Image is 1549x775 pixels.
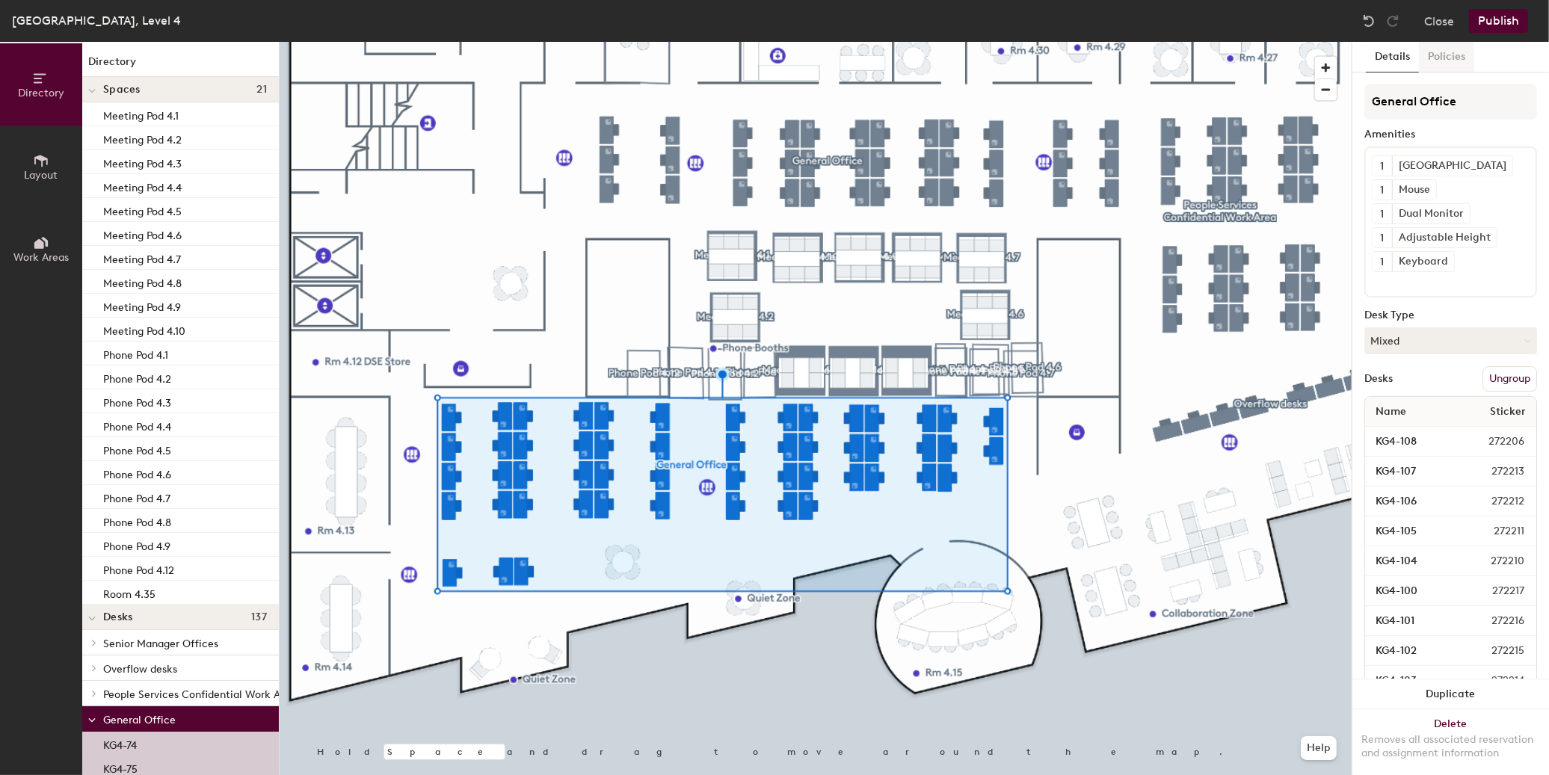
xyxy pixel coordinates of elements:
span: 272214 [1456,673,1533,689]
span: 137 [251,611,267,623]
input: Unnamed desk [1368,491,1456,512]
button: Duplicate [1352,679,1549,709]
button: Close [1424,9,1454,33]
div: [GEOGRAPHIC_DATA], Level 4 [12,11,181,30]
span: 272217 [1456,583,1533,599]
div: Removes all associated reservation and assignment information [1361,733,1540,760]
span: 1 [1381,254,1385,270]
span: 272210 [1455,553,1533,569]
p: Meeting Pod 4.5 [103,201,182,218]
button: 1 [1373,180,1392,200]
span: 1 [1381,206,1385,222]
span: Sticker [1482,398,1533,425]
button: Details [1366,42,1419,72]
input: Unnamed desk [1368,581,1456,602]
span: Desks [103,611,132,623]
span: General Office [103,714,176,726]
img: Undo [1361,13,1376,28]
img: Redo [1385,13,1400,28]
input: Unnamed desk [1368,461,1456,482]
button: 1 [1373,252,1392,271]
p: Phone Pod 4.4 [103,416,171,433]
p: Phone Pod 4.2 [103,368,171,386]
p: Phone Pod 4.9 [103,536,170,553]
span: 21 [256,84,267,96]
input: Unnamed desk [1368,611,1456,632]
div: Keyboard [1392,252,1454,271]
div: Mouse [1392,180,1436,200]
span: Work Areas [13,251,69,264]
span: 1 [1381,182,1385,198]
input: Unnamed desk [1368,640,1456,661]
p: Meeting Pod 4.2 [103,129,182,146]
span: 1 [1381,230,1385,246]
input: Unnamed desk [1368,551,1455,572]
div: Amenities [1364,129,1537,141]
button: Mixed [1364,327,1537,354]
div: [GEOGRAPHIC_DATA] [1392,156,1512,176]
span: 272206 [1453,433,1533,450]
input: Unnamed desk [1368,521,1458,542]
button: Publish [1469,9,1528,33]
p: KG4-74 [103,735,137,752]
p: Phone Pod 4.5 [103,440,171,457]
div: Adjustable Height [1392,228,1497,247]
p: Meeting Pod 4.6 [103,225,182,242]
span: 1 [1381,158,1385,174]
span: Layout [25,169,58,182]
p: Phone Pod 4.3 [103,392,171,410]
p: Phone Pod 4.6 [103,464,171,481]
span: Spaces [103,84,141,96]
span: 272216 [1456,613,1533,629]
p: Meeting Pod 4.3 [103,153,182,170]
p: Meeting Pod 4.4 [103,177,182,194]
p: Meeting Pod 4.8 [103,273,182,290]
span: People Services Confidential Work Area [103,688,296,701]
span: Senior Manager Offices [103,637,218,650]
span: 272212 [1456,493,1533,510]
button: DeleteRemoves all associated reservation and assignment information [1352,709,1549,775]
span: 272211 [1458,523,1533,540]
button: 1 [1373,228,1392,247]
span: Overflow desks [103,663,177,676]
button: Help [1301,736,1337,760]
input: Unnamed desk [1368,670,1456,691]
span: 272215 [1456,643,1533,659]
input: Unnamed desk [1368,431,1453,452]
span: Directory [18,87,64,99]
div: Dual Monitor [1392,204,1470,223]
p: Meeting Pod 4.10 [103,321,185,338]
button: 1 [1373,204,1392,223]
p: Phone Pod 4.1 [103,345,168,362]
button: Ungroup [1482,366,1537,392]
p: Meeting Pod 4.7 [103,249,181,266]
span: Name [1368,398,1414,425]
span: 272213 [1456,463,1533,480]
div: Desks [1364,373,1393,385]
button: 1 [1373,156,1392,176]
p: Meeting Pod 4.1 [103,105,179,123]
h1: Directory [82,54,279,77]
p: Phone Pod 4.8 [103,512,171,529]
div: Desk Type [1364,309,1537,321]
p: Phone Pod 4.7 [103,488,170,505]
p: Room 4.35 [103,584,155,601]
button: Policies [1419,42,1474,72]
p: Meeting Pod 4.9 [103,297,181,314]
p: Phone Pod 4.12 [103,560,174,577]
